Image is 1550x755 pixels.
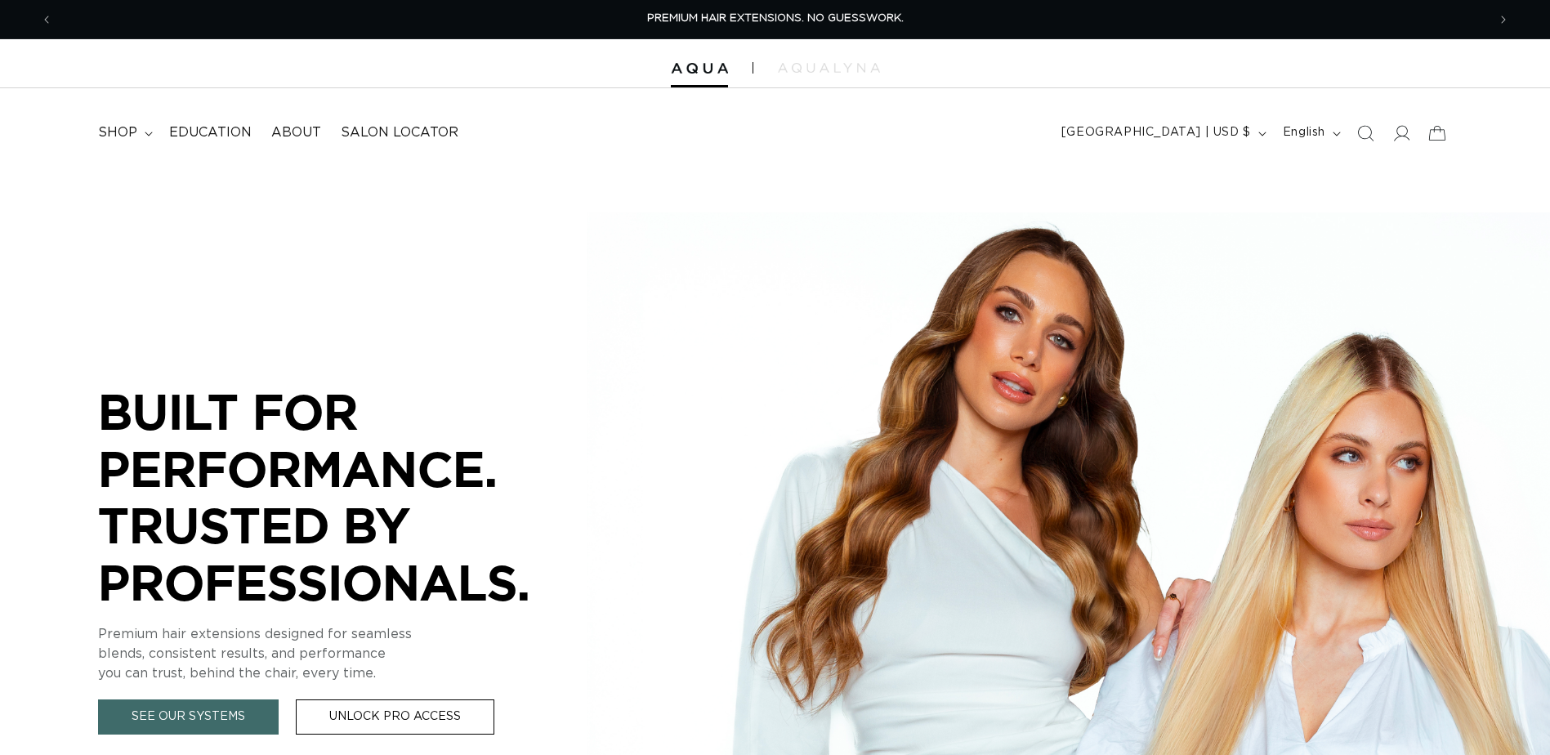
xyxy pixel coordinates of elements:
a: About [261,114,331,151]
a: Unlock Pro Access [296,699,494,735]
a: Education [159,114,261,151]
img: aqualyna.com [778,63,880,73]
button: [GEOGRAPHIC_DATA] | USD $ [1052,118,1273,149]
summary: shop [88,114,159,151]
span: Salon Locator [341,124,458,141]
button: Next announcement [1485,4,1521,35]
p: Premium hair extensions designed for seamless blends, consistent results, and performance you can... [98,624,588,683]
span: PREMIUM HAIR EXTENSIONS. NO GUESSWORK. [647,13,904,24]
button: Previous announcement [29,4,65,35]
img: Aqua Hair Extensions [671,63,728,74]
span: [GEOGRAPHIC_DATA] | USD $ [1061,124,1251,141]
a: See Our Systems [98,699,279,735]
p: BUILT FOR PERFORMANCE. TRUSTED BY PROFESSIONALS. [98,383,588,610]
span: shop [98,124,137,141]
span: Education [169,124,252,141]
a: Salon Locator [331,114,468,151]
summary: Search [1347,115,1383,151]
span: About [271,124,321,141]
button: English [1273,118,1347,149]
span: English [1283,124,1325,141]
